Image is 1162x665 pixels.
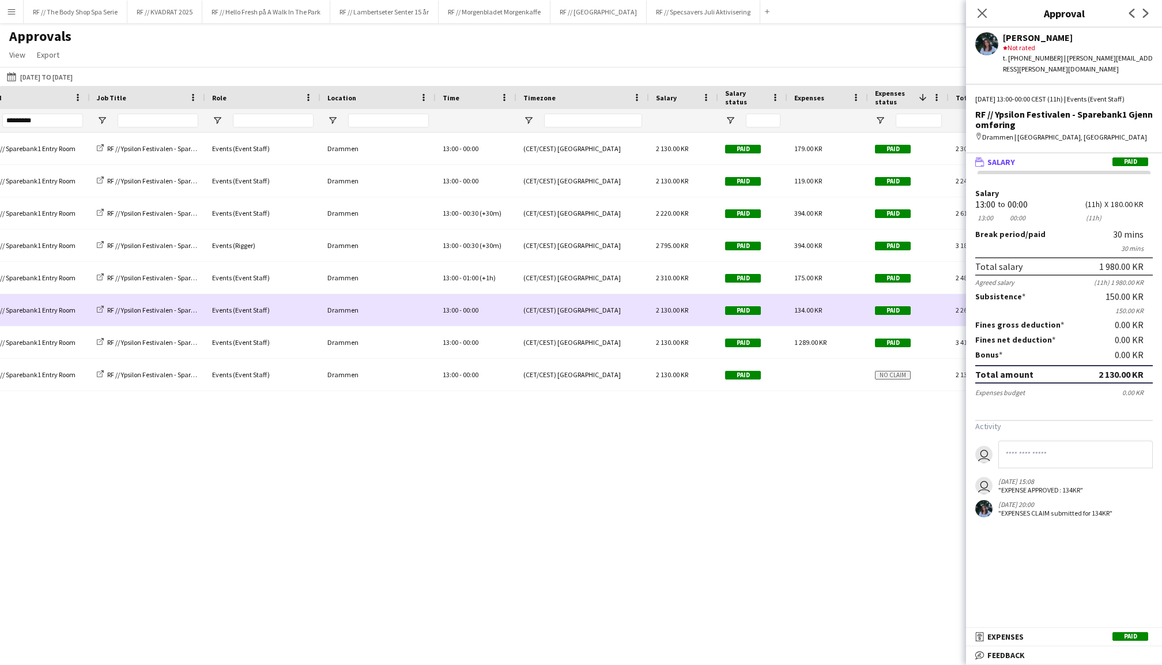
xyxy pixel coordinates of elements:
span: 13:00 [443,370,458,379]
button: Open Filter Menu [523,115,534,126]
div: 0.00 KR [1122,388,1153,397]
div: 1 980.00 KR [1099,261,1144,272]
span: RF // Ypsilon Festivalen - Sparebank1 Gjennomføring [107,273,258,282]
div: Drammen [320,165,436,197]
div: [DATE] 13:00-00:00 CEST (11h) | Events (Event Staff) [975,94,1153,104]
div: Drammen [320,197,436,229]
h3: Activity [975,421,1153,431]
div: Events (Event Staff) [205,326,320,358]
span: Total [956,93,974,102]
span: RF // Ypsilon Festivalen - Sparebank1 Gjennomføring [107,209,258,217]
span: 13:00 [443,306,458,314]
span: - [459,306,462,314]
span: Paid [725,371,761,380]
div: Agreed salary [975,278,1014,287]
div: (CET/CEST) [GEOGRAPHIC_DATA] [516,359,649,390]
span: Paid [875,145,911,153]
span: - [459,273,462,282]
span: 13:00 [443,273,458,282]
div: Events (Rigger) [205,230,320,261]
div: Drammen [320,133,436,164]
div: Total salary [975,261,1023,272]
div: X [1104,200,1108,209]
span: 394.00 KR [794,209,822,217]
span: 00:00 [463,144,478,153]
span: 2 130.00 KR [656,176,688,185]
input: Board Filter Input [2,114,83,127]
span: - [459,370,462,379]
span: 00:00 [463,338,478,347]
span: RF // Ypsilon Festivalen - Sparebank1 Gjennomføring [107,338,258,347]
div: 13:00 [975,200,995,209]
div: "EXPENSE APPROVED: 134KR" [998,486,1083,494]
span: Feedback [987,650,1025,660]
input: Role Filter Input [233,114,314,127]
div: [DATE] 15:08 [998,477,1083,486]
span: 00:30 [463,209,478,217]
mat-expansion-panel-header: SalaryPaid [966,153,1162,171]
mat-expansion-panel-header: ExpensesPaid [966,628,1162,645]
a: RF // Ypsilon Festivalen - Sparebank1 Gjennomføring [97,144,258,153]
div: (CET/CEST) [GEOGRAPHIC_DATA] [516,197,649,229]
span: Timezone [523,93,556,102]
span: 00:30 [463,241,478,250]
h3: Approval [966,6,1162,21]
span: Export [37,50,59,60]
span: 2 614.00 KR [956,209,988,217]
span: Job Title [97,93,126,102]
span: RF // Ypsilon Festivalen - Sparebank1 Gjennomføring [107,306,258,314]
div: Expenses budget [975,388,1025,397]
span: - [459,209,462,217]
label: Subsistence [975,291,1025,302]
div: (CET/CEST) [GEOGRAPHIC_DATA] [516,294,649,326]
span: 2 220.00 KR [656,209,688,217]
div: 150.00 KR [975,306,1153,315]
span: 13:00 [443,144,458,153]
span: 2 130.00 KR [656,144,688,153]
span: 175.00 KR [794,273,822,282]
div: Events (Event Staff) [205,359,320,390]
div: RF // Ypsilon Festivalen - Sparebank1 Gjennomføring [975,109,1153,130]
input: Expenses status Filter Input [896,114,942,127]
span: 2 485.00 KR [956,273,988,282]
span: Paid [875,306,911,315]
span: 179.00 KR [794,144,822,153]
a: RF // Ypsilon Festivalen - Sparebank1 Gjennomføring [97,273,258,282]
mat-expansion-panel-header: Feedback [966,647,1162,664]
button: RF // [GEOGRAPHIC_DATA] [550,1,647,23]
div: 30 mins [1113,229,1153,239]
a: Export [32,47,64,62]
span: 1 289.00 KR [794,338,827,347]
span: Salary [987,157,1015,167]
label: Fines net deduction [975,335,1055,345]
div: (CET/CEST) [GEOGRAPHIC_DATA] [516,230,649,261]
span: Paid [875,177,911,186]
input: Location Filter Input [348,114,429,127]
button: RF // The Body Shop Spa Serie [24,1,127,23]
input: Salary status Filter Input [746,114,780,127]
span: RF // Ypsilon Festivalen - Sparebank1 Gjennomføring [107,370,258,379]
span: 2 249.00 KR [956,176,988,185]
div: (CET/CEST) [GEOGRAPHIC_DATA] [516,326,649,358]
div: Drammen [320,294,436,326]
span: (+1h) [480,273,496,282]
span: (+30m) [480,209,501,217]
div: 13:00 [975,213,995,222]
span: (+30m) [480,241,501,250]
div: 180.00 KR [1111,200,1153,209]
a: RF // Ypsilon Festivalen - Sparebank1 Gjennomføring [97,338,258,347]
button: Open Filter Menu [97,115,107,126]
div: (CET/CEST) [GEOGRAPHIC_DATA] [516,165,649,197]
div: Events (Event Staff) [205,133,320,164]
div: Events (Event Staff) [205,262,320,294]
span: 13:00 [443,241,458,250]
span: 2 264.00 KR [956,306,988,314]
span: 01:00 [463,273,478,282]
div: Drammen | [GEOGRAPHIC_DATA], [GEOGRAPHIC_DATA] [975,132,1153,142]
span: 134.00 KR [794,306,822,314]
div: 11h [1085,200,1102,209]
span: 2 130.00 KR [956,370,988,379]
button: RF // Hello Fresh på A Walk In The Park [202,1,330,23]
app-user-avatar: Marit Holvik [975,477,993,494]
div: 0.00 KR [1115,320,1153,330]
